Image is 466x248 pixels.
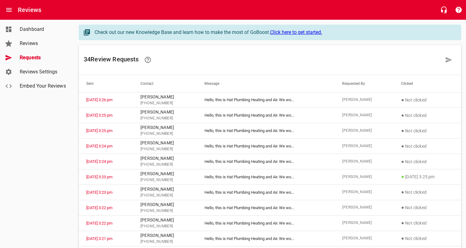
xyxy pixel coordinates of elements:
p: [PERSON_NAME] [140,186,190,192]
th: Requested By [335,75,394,92]
span: [PERSON_NAME] [342,174,386,180]
a: [DATE] 3:25 pm [86,128,112,133]
a: Request a review [441,52,456,67]
p: [PERSON_NAME] [140,155,190,162]
td: Hello, this is Hat Plumbing Heating and Air. We wo ... [197,123,335,138]
td: Hello, this is Hat Plumbing Heating and Air. We wo ... [197,108,335,123]
th: Sent [79,75,133,92]
span: [PHONE_NUMBER] [140,100,190,106]
p: [PERSON_NAME] [140,171,190,177]
span: [PHONE_NUMBER] [140,131,190,137]
span: ● [401,97,404,103]
span: ● [401,143,404,149]
p: [PERSON_NAME] [140,232,190,239]
td: Hello, this is Hat Plumbing Heating and Air. We wo ... [197,200,335,215]
span: Requests [20,54,67,61]
span: ● [401,128,404,134]
span: [PERSON_NAME] [342,97,386,103]
span: [PHONE_NUMBER] [140,115,190,122]
th: Clicked [394,75,461,92]
span: ● [401,235,404,241]
a: [DATE] 3:23 pm [86,190,112,195]
td: Hello, this is Hat Plumbing Heating and Air. We wo ... [197,138,335,154]
span: ● [401,112,404,118]
p: [PERSON_NAME] [140,201,190,208]
button: Open drawer [2,2,16,17]
span: ● [401,174,404,180]
p: [DATE] 3:25 pm [401,173,454,180]
div: Check out our new Knowledge Base and learn how to make the most of GoBoost. [95,29,455,36]
span: ● [401,205,404,210]
td: Hello, this is Hat Plumbing Heating and Air. We wo ... [197,231,335,246]
h6: 34 Review Request s [84,52,441,67]
p: Not clicked [401,204,454,211]
th: Message [197,75,335,92]
a: [DATE] 3:22 pm [86,221,112,225]
td: Hello, this is Hat Plumbing Heating and Air. We wo ... [197,184,335,200]
span: [PERSON_NAME] [342,143,386,149]
td: Hello, this is Hat Plumbing Heating and Air. We wo ... [197,154,335,169]
a: Learn how requesting reviews can improve your online presence [140,52,155,67]
span: ● [401,189,404,195]
span: [PERSON_NAME] [342,159,386,165]
a: [DATE] 3:24 pm [86,159,112,164]
span: [PHONE_NUMBER] [140,146,190,152]
p: Not clicked [401,112,454,119]
a: [DATE] 3:24 pm [86,144,112,148]
td: Hello, this is Hat Plumbing Heating and Air. We wo ... [197,92,335,108]
a: [DATE] 3:23 pm [86,175,112,179]
a: Click here to get started. [270,29,322,35]
span: [PHONE_NUMBER] [140,223,190,229]
span: Reviews Settings [20,68,67,76]
p: Not clicked [401,188,454,196]
a: [DATE] 3:21 pm [86,236,112,241]
span: [PHONE_NUMBER] [140,239,190,245]
span: [PHONE_NUMBER] [140,162,190,168]
span: [PERSON_NAME] [342,128,386,134]
td: Hello, this is Hat Plumbing Heating and Air. We wo ... [197,215,335,231]
span: [PERSON_NAME] [342,112,386,118]
span: Embed Your Reviews [20,82,67,90]
p: Not clicked [401,235,454,242]
button: Live Chat [436,2,451,17]
span: ● [401,220,404,226]
p: [PERSON_NAME] [140,140,190,146]
span: [PERSON_NAME] [342,205,386,211]
span: ● [401,159,404,164]
span: [PHONE_NUMBER] [140,177,190,183]
a: [DATE] 3:25 pm [86,113,112,118]
span: [PHONE_NUMBER] [140,208,190,214]
span: [PERSON_NAME] [342,235,386,242]
a: [DATE] 3:22 pm [86,205,112,210]
span: [PERSON_NAME] [342,220,386,226]
h6: Reviews [18,5,41,15]
p: [PERSON_NAME] [140,109,190,115]
span: [PHONE_NUMBER] [140,192,190,199]
span: Reviews [20,40,67,47]
p: [PERSON_NAME] [140,94,190,100]
td: Hello, this is Hat Plumbing Heating and Air. We wo ... [197,169,335,185]
button: Support Portal [451,2,466,17]
th: Contact [133,75,197,92]
p: Not clicked [401,219,454,227]
span: [PERSON_NAME] [342,189,386,195]
p: Not clicked [401,96,454,104]
p: [PERSON_NAME] [140,217,190,223]
p: Not clicked [401,143,454,150]
p: [PERSON_NAME] [140,124,190,131]
span: Dashboard [20,26,67,33]
a: [DATE] 3:26 pm [86,97,112,102]
p: Not clicked [401,127,454,134]
p: Not clicked [401,158,454,165]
